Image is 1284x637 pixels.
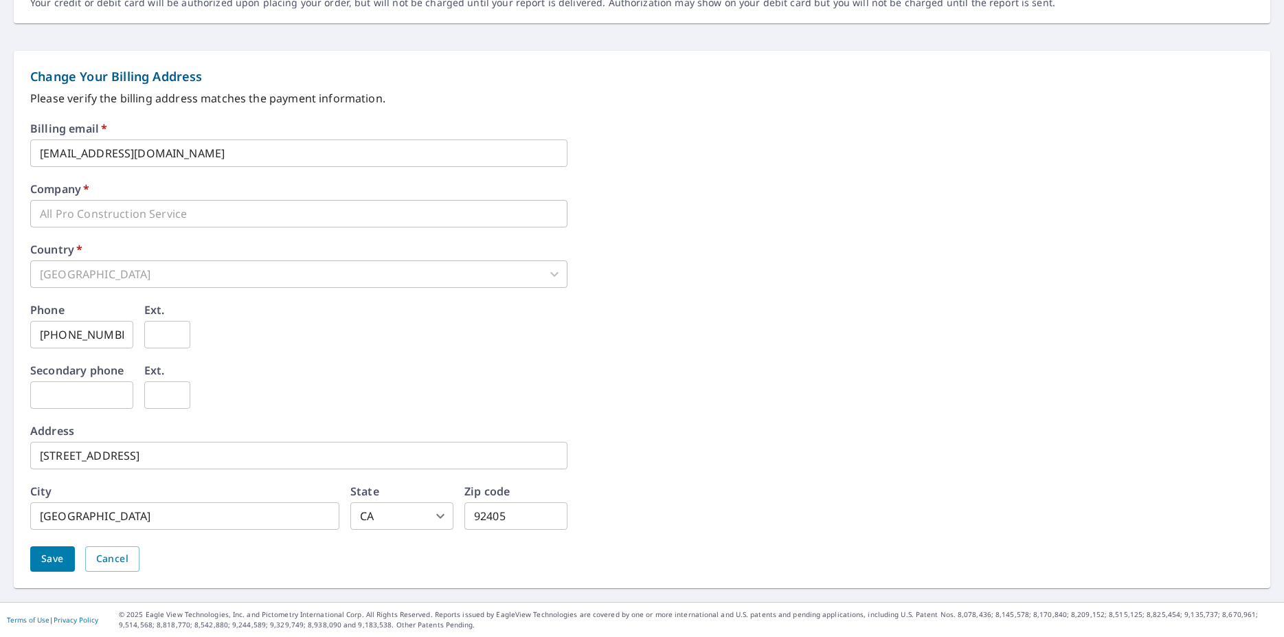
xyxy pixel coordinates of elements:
span: Save [41,550,64,568]
label: Ext. [144,304,165,315]
label: Country [30,244,82,255]
p: © 2025 Eagle View Technologies, Inc. and Pictometry International Corp. All Rights Reserved. Repo... [119,610,1277,630]
label: Company [30,183,89,194]
button: Save [30,546,75,572]
div: CA [350,502,453,530]
label: Secondary phone [30,365,124,376]
label: State [350,486,379,497]
label: Address [30,425,74,436]
p: Change Your Billing Address [30,67,1254,86]
button: Cancel [85,546,139,572]
label: Ext. [144,365,165,376]
span: Cancel [96,550,128,568]
label: Zip code [464,486,510,497]
label: Phone [30,304,65,315]
label: Billing email [30,123,107,134]
a: Terms of Use [7,615,49,625]
a: Privacy Policy [54,615,98,625]
p: Please verify the billing address matches the payment information. [30,90,1254,107]
p: | [7,616,98,624]
div: [GEOGRAPHIC_DATA] [30,260,567,288]
label: City [30,486,52,497]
